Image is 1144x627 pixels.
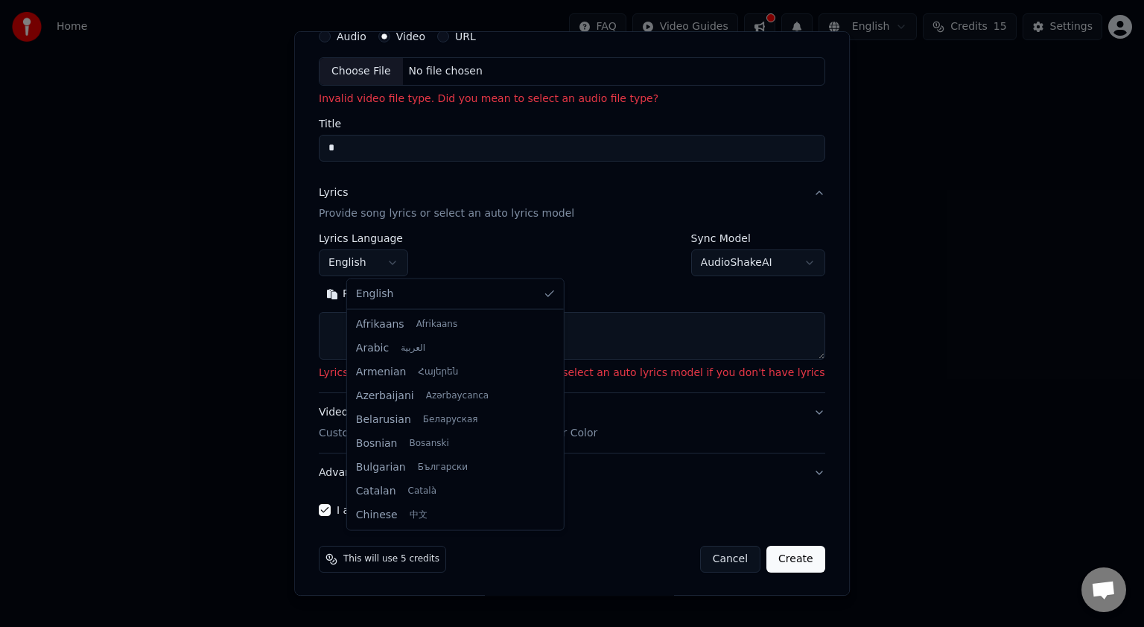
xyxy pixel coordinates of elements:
[416,319,458,331] span: Afrikaans
[408,485,436,497] span: Català
[356,436,398,451] span: Bosnian
[423,414,478,426] span: Беларуская
[426,390,489,402] span: Azərbaycanca
[356,389,414,404] span: Azerbaijani
[418,461,468,473] span: Български
[356,483,396,498] span: Catalan
[356,413,411,427] span: Belarusian
[410,509,428,521] span: 中文
[409,438,448,450] span: Bosanski
[401,343,425,354] span: العربية
[356,459,406,474] span: Bulgarian
[356,317,404,332] span: Afrikaans
[418,366,458,378] span: Հայերեն
[356,341,389,356] span: Arabic
[356,507,398,522] span: Chinese
[356,365,407,380] span: Armenian
[356,287,394,302] span: English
